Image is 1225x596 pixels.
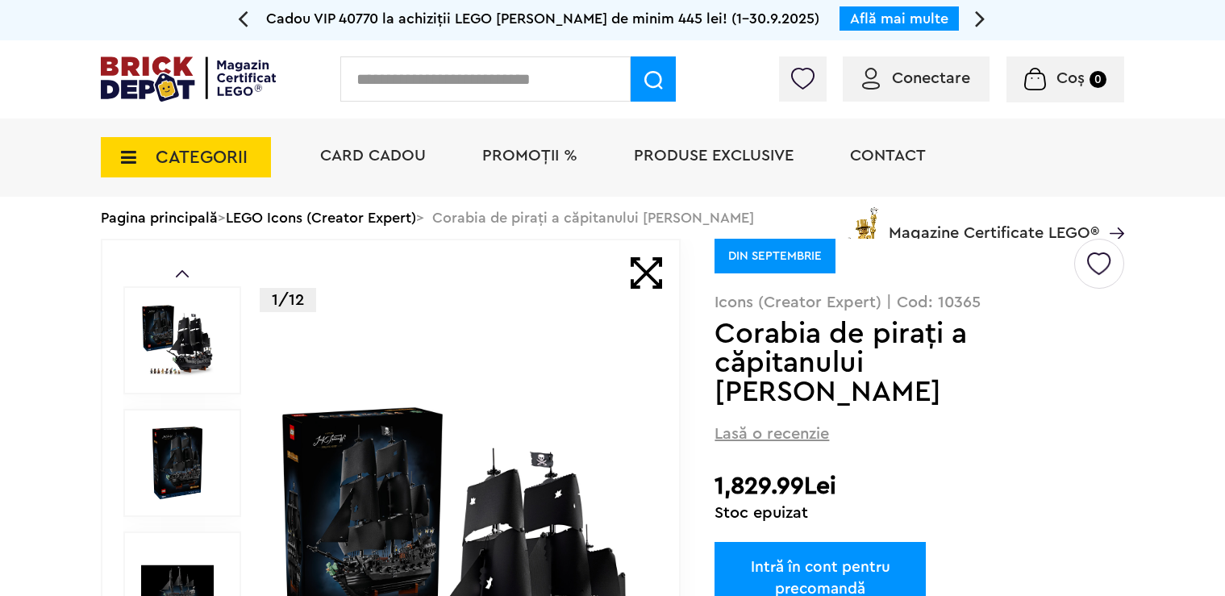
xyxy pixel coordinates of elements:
[1099,204,1124,220] a: Magazine Certificate LEGO®
[715,294,1124,311] p: Icons (Creator Expert) | Cod: 10365
[862,70,970,86] a: Conectare
[266,11,819,26] span: Cadou VIP 40770 la achiziții LEGO [PERSON_NAME] de minim 445 lei! (1-30.9.2025)
[482,148,577,164] a: PROMOȚII %
[1090,71,1106,88] small: 0
[141,304,214,377] img: Corabia de piraţi a căpitanului Jack Sparrow
[715,239,835,273] div: DIN SEPTEMBRIE
[176,270,189,277] a: Prev
[850,148,926,164] a: Contact
[715,319,1072,406] h1: Corabia de piraţi a căpitanului [PERSON_NAME]
[1056,70,1085,86] span: Coș
[634,148,794,164] a: Produse exclusive
[892,70,970,86] span: Conectare
[850,11,948,26] a: Află mai multe
[715,472,1124,501] h2: 1,829.99Lei
[889,204,1099,241] span: Magazine Certificate LEGO®
[715,505,1124,521] div: Stoc epuizat
[715,423,829,445] span: Lasă o recenzie
[260,288,316,312] p: 1/12
[156,148,248,166] span: CATEGORII
[141,427,214,499] img: Corabia de piraţi a căpitanului Jack Sparrow
[320,148,426,164] a: Card Cadou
